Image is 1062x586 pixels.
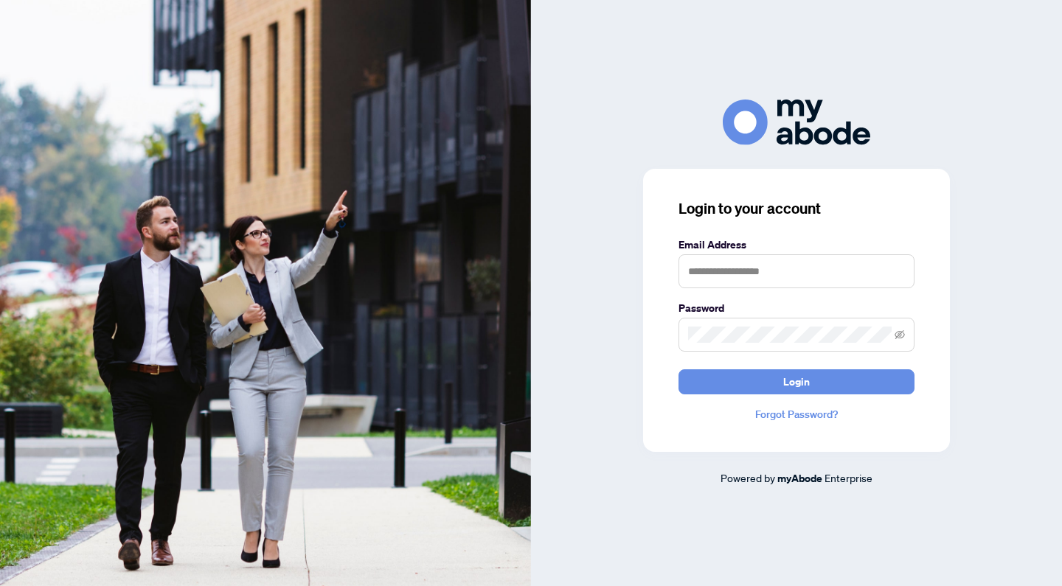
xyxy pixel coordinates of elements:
[895,329,905,340] span: eye-invisible
[721,471,775,484] span: Powered by
[678,406,914,422] a: Forgot Password?
[678,198,914,219] h3: Login to your account
[723,100,870,144] img: ma-logo
[783,370,810,394] span: Login
[678,237,914,253] label: Email Address
[678,369,914,394] button: Login
[825,471,872,484] span: Enterprise
[777,470,822,486] a: myAbode
[678,300,914,316] label: Password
